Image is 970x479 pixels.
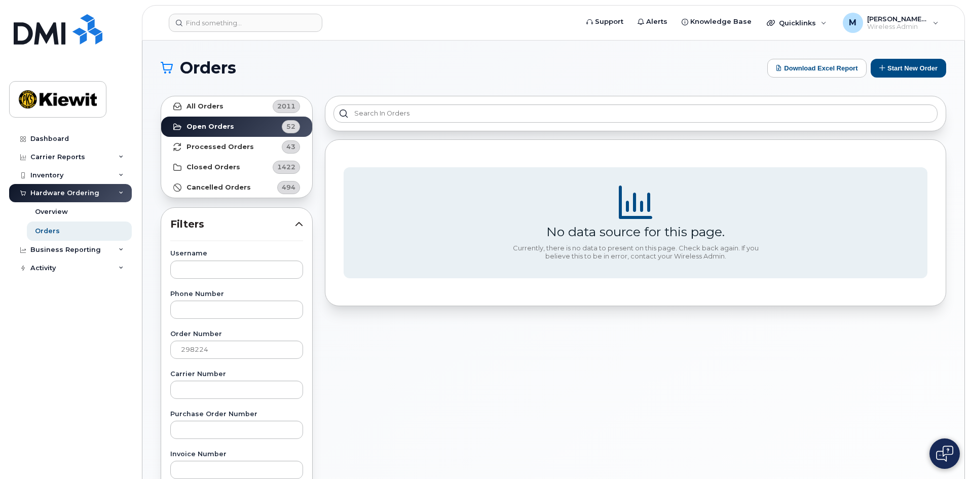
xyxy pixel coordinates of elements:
[277,162,295,172] span: 1422
[170,451,303,458] label: Invoice Number
[170,291,303,298] label: Phone Number
[186,102,223,110] strong: All Orders
[186,123,234,131] strong: Open Orders
[161,137,312,157] a: Processed Orders43
[767,59,867,78] button: Download Excel Report
[186,163,240,171] strong: Closed Orders
[936,446,953,462] img: Open chat
[180,60,236,76] span: Orders
[286,122,295,131] span: 52
[161,96,312,117] a: All Orders2011
[277,101,295,111] span: 2011
[186,143,254,151] strong: Processed Orders
[170,411,303,418] label: Purchase Order Number
[282,182,295,192] span: 494
[170,371,303,378] label: Carrier Number
[509,244,762,260] div: Currently, there is no data to present on this page. Check back again. If you believe this to be ...
[170,250,303,257] label: Username
[161,177,312,198] a: Cancelled Orders494
[186,183,251,192] strong: Cancelled Orders
[170,217,295,232] span: Filters
[871,59,946,78] button: Start New Order
[286,142,295,152] span: 43
[546,224,725,239] div: No data source for this page.
[170,331,303,338] label: Order Number
[161,157,312,177] a: Closed Orders1422
[161,117,312,137] a: Open Orders52
[333,104,938,123] input: Search in orders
